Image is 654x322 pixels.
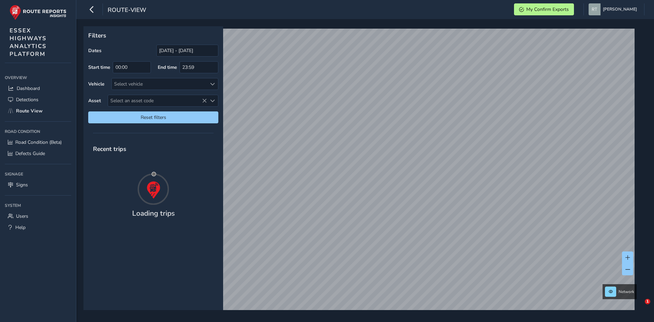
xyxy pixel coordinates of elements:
button: My Confirm Exports [514,3,574,15]
a: Defects Guide [5,148,71,159]
span: Reset filters [93,114,213,121]
div: Select vehicle [112,78,207,90]
button: [PERSON_NAME] [589,3,639,15]
span: Defects Guide [15,150,45,157]
label: Asset [88,97,101,104]
img: diamond-layout [589,3,601,15]
span: 1 [645,299,650,304]
span: Network [619,289,634,294]
a: Help [5,222,71,233]
a: Detections [5,94,71,105]
span: Dashboard [17,85,40,92]
a: Signs [5,179,71,190]
span: Route View [16,108,43,114]
label: Start time [88,64,110,71]
span: Detections [16,96,38,103]
span: My Confirm Exports [526,6,569,13]
div: Select an asset code [207,95,218,106]
button: Reset filters [88,111,218,123]
img: rr logo [10,5,66,20]
span: Users [16,213,28,219]
a: Route View [5,105,71,117]
div: Signage [5,169,71,179]
div: System [5,200,71,211]
a: Users [5,211,71,222]
a: Road Condition (Beta) [5,137,71,148]
iframe: Intercom live chat [631,299,647,315]
label: Dates [88,47,102,54]
span: [PERSON_NAME] [603,3,637,15]
div: Road Condition [5,126,71,137]
div: Overview [5,73,71,83]
span: route-view [108,6,146,15]
p: Filters [88,31,218,40]
span: Road Condition (Beta) [15,139,62,145]
label: Vehicle [88,81,105,87]
span: Select an asset code [108,95,207,106]
span: Help [15,224,26,231]
h4: Loading trips [132,209,175,218]
span: Signs [16,182,28,188]
label: End time [158,64,177,71]
a: Dashboard [5,83,71,94]
canvas: Map [86,29,635,318]
span: Recent trips [88,140,131,158]
span: ESSEX HIGHWAYS ANALYTICS PLATFORM [10,27,47,58]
